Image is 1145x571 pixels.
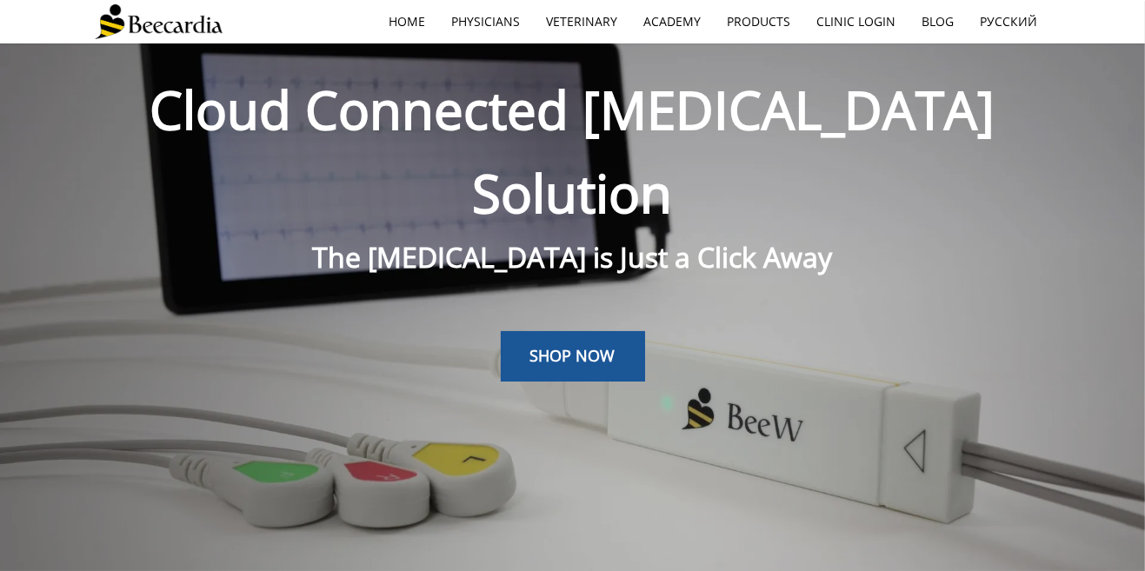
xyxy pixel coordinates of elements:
[968,2,1051,42] a: Русский
[95,4,223,39] img: Beecardia
[715,2,804,42] a: Products
[439,2,534,42] a: Physicians
[534,2,631,42] a: Veterinary
[804,2,909,42] a: Clinic Login
[150,74,995,229] span: Cloud Connected [MEDICAL_DATA] Solution
[501,331,645,382] a: SHOP NOW
[376,2,439,42] a: home
[631,2,715,42] a: Academy
[313,238,833,276] span: The [MEDICAL_DATA] is Just a Click Away
[530,345,616,366] span: SHOP NOW
[909,2,968,42] a: Blog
